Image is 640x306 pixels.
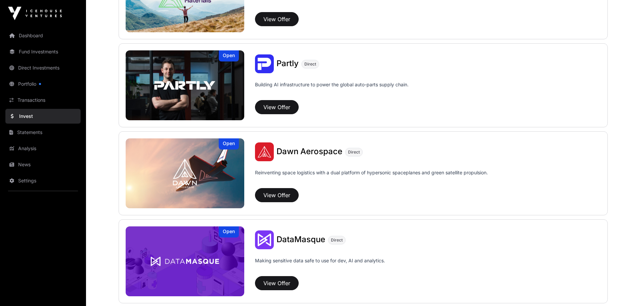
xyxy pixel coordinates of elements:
span: Direct [304,61,316,67]
img: Dawn Aerospace [126,138,245,208]
div: Open [219,50,239,61]
span: Dawn Aerospace [276,146,342,156]
button: View Offer [255,12,299,26]
p: Building AI infrastructure to power the global auto-parts supply chain. [255,81,409,97]
a: Dashboard [5,28,81,43]
a: Portfolio [5,77,81,91]
span: Partly [276,58,299,68]
a: DataMasque [276,235,325,244]
div: Open [219,138,239,149]
button: View Offer [255,188,299,202]
img: Icehouse Ventures Logo [8,7,62,20]
a: PartlyOpen [126,50,245,120]
a: Dawn Aerospace [276,147,342,156]
a: Direct Investments [5,60,81,75]
iframe: Chat Widget [606,274,640,306]
img: DataMasque [126,226,245,296]
img: Dawn Aerospace [255,142,274,161]
a: Invest [5,109,81,124]
span: DataMasque [276,234,325,244]
a: DataMasqueOpen [126,226,245,296]
span: Direct [331,237,343,243]
button: View Offer [255,276,299,290]
a: Transactions [5,93,81,107]
img: Partly [126,50,245,120]
span: Direct [348,149,360,155]
a: Fund Investments [5,44,81,59]
button: View Offer [255,100,299,114]
img: Partly [255,54,274,73]
p: Reinventing space logistics with a dual platform of hypersonic spaceplanes and green satellite pr... [255,169,488,185]
img: DataMasque [255,230,274,249]
a: News [5,157,81,172]
a: Statements [5,125,81,140]
a: Partly [276,59,299,68]
a: Analysis [5,141,81,156]
a: Settings [5,173,81,188]
p: Making sensitive data safe to use for dev, AI and analytics. [255,257,385,273]
a: Dawn AerospaceOpen [126,138,245,208]
div: Open [219,226,239,237]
